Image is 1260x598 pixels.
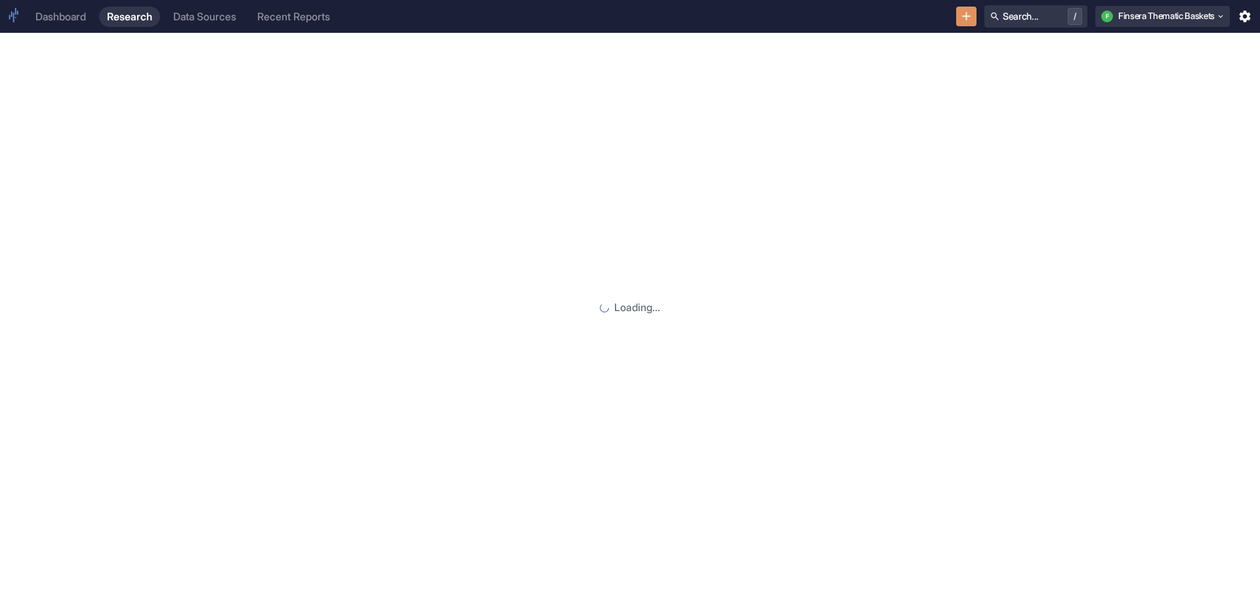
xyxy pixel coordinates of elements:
[614,300,660,316] p: Loading...
[249,7,338,27] a: Recent Reports
[107,11,152,23] div: Research
[984,5,1087,28] button: Search.../
[165,7,244,27] a: Data Sources
[35,11,86,23] div: Dashboard
[28,7,94,27] a: Dashboard
[956,7,976,27] button: New Resource
[99,7,160,27] a: Research
[257,11,330,23] div: Recent Reports
[1095,6,1230,27] button: FFinsera Thematic Baskets
[1101,11,1113,22] div: F
[173,11,236,23] div: Data Sources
